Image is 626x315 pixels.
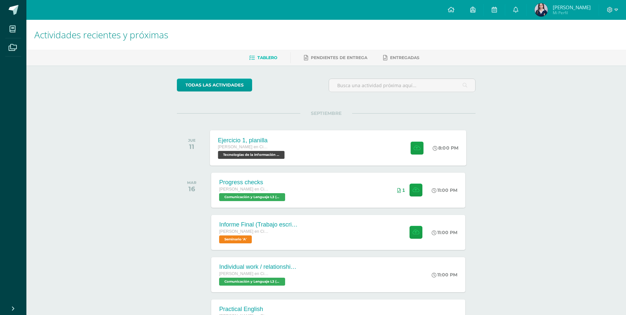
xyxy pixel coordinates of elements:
[432,187,457,193] div: 11:00 PM
[433,145,459,151] div: 8:00 PM
[390,55,419,60] span: Entregadas
[432,272,457,278] div: 11:00 PM
[219,278,285,286] span: Comunicación y Lenguaje L3 (Inglés) 5 'A'
[553,4,591,11] span: [PERSON_NAME]
[187,185,196,193] div: 16
[535,3,548,17] img: 7ce81df7c514dd6109108f056d00dbe6.png
[219,271,269,276] span: [PERSON_NAME] en Ciencias y Letras
[219,263,298,270] div: Individual work / relationship glossary
[432,229,457,235] div: 11:00 PM
[177,79,252,91] a: todas las Actividades
[383,52,419,63] a: Entregadas
[187,180,196,185] div: MAR
[219,235,252,243] span: Seminario 'A'
[397,188,405,193] div: Archivos entregados
[218,151,285,159] span: Tecnologías de la Información y la Comunicación 5 'A'
[402,188,405,193] span: 1
[219,193,285,201] span: Comunicación y Lenguaje L3 (Inglés) 5 'A'
[219,187,269,192] span: [PERSON_NAME] en Ciencias y Letras
[300,110,352,116] span: SEPTIEMBRE
[188,143,196,151] div: 11
[34,28,168,41] span: Actividades recientes y próximas
[219,179,287,186] div: Progress checks
[219,306,287,313] div: Practical English
[257,55,277,60] span: Tablero
[219,221,298,228] div: Informe Final (Trabajo escrito)
[218,137,286,144] div: Ejercicio 1, planilla
[553,10,591,16] span: Mi Perfil
[218,145,268,149] span: [PERSON_NAME] en Ciencias y Letras
[219,229,269,234] span: [PERSON_NAME] en Ciencias y Letras
[304,52,367,63] a: Pendientes de entrega
[329,79,475,92] input: Busca una actividad próxima aquí...
[249,52,277,63] a: Tablero
[188,138,196,143] div: JUE
[311,55,367,60] span: Pendientes de entrega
